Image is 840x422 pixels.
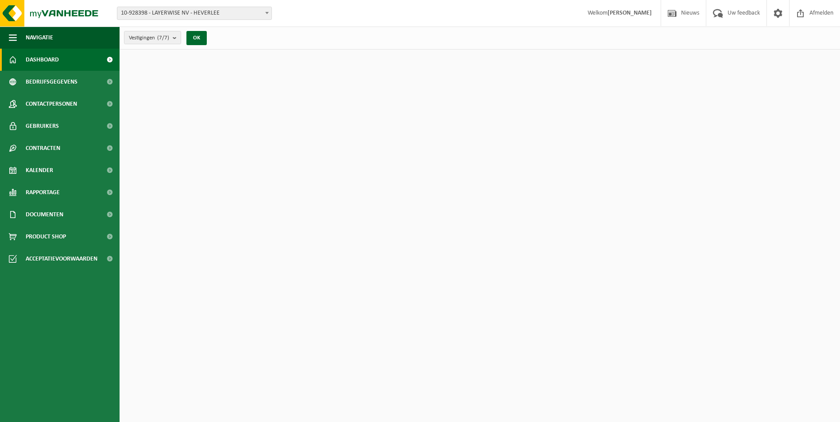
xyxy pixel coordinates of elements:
[26,159,53,181] span: Kalender
[608,10,652,16] strong: [PERSON_NAME]
[26,27,53,49] span: Navigatie
[157,35,169,41] count: (7/7)
[124,31,181,44] button: Vestigingen(7/7)
[26,93,77,115] span: Contactpersonen
[26,71,77,93] span: Bedrijfsgegevens
[129,31,169,45] span: Vestigingen
[117,7,272,20] span: 10-928398 - LAYERWISE NV - HEVERLEE
[26,226,66,248] span: Product Shop
[26,181,60,203] span: Rapportage
[26,49,59,71] span: Dashboard
[26,115,59,137] span: Gebruikers
[117,7,271,19] span: 10-928398 - LAYERWISE NV - HEVERLEE
[186,31,207,45] button: OK
[26,137,60,159] span: Contracten
[26,248,97,270] span: Acceptatievoorwaarden
[26,203,63,226] span: Documenten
